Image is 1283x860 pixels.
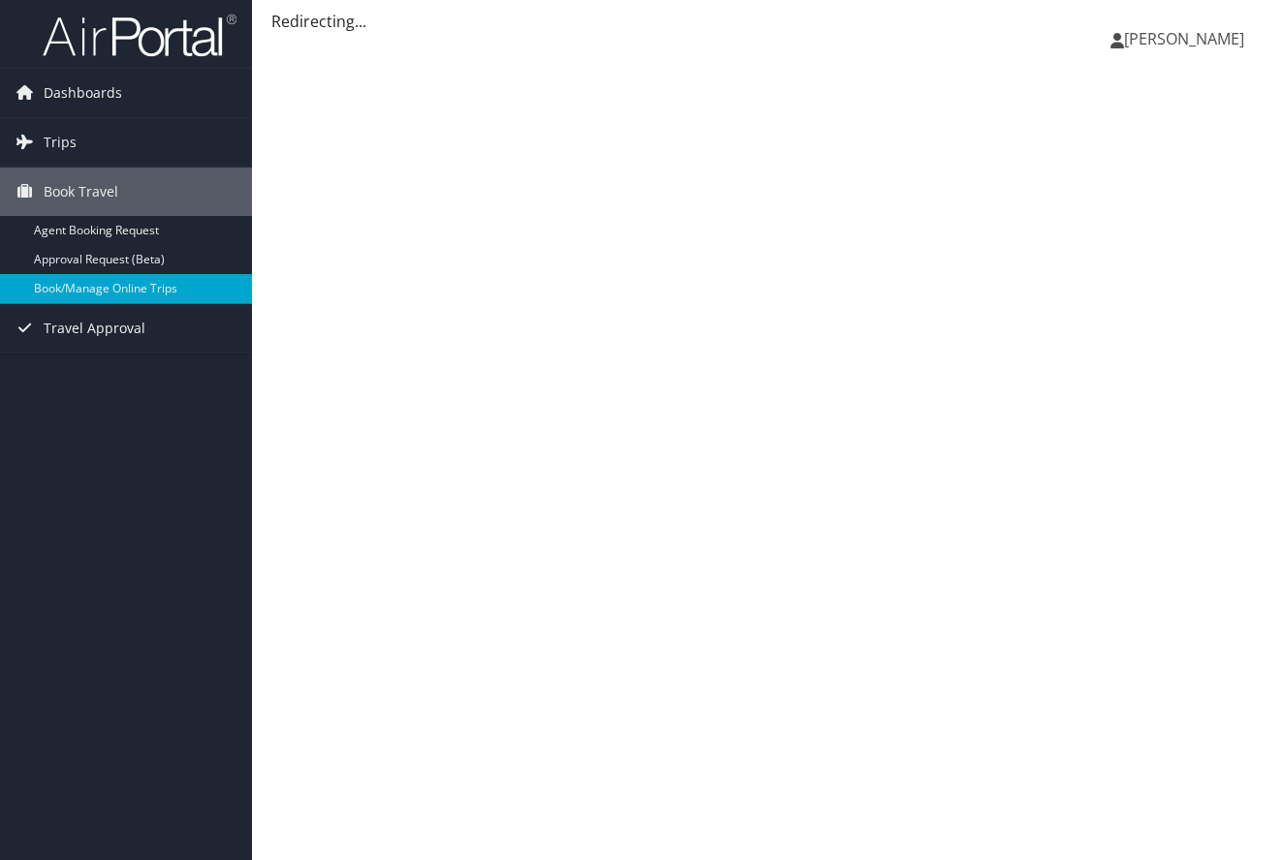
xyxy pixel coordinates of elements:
span: Travel Approval [44,304,145,353]
span: Book Travel [44,168,118,216]
img: airportal-logo.png [43,13,236,58]
a: [PERSON_NAME] [1111,10,1264,68]
span: [PERSON_NAME] [1124,28,1244,49]
div: Redirecting... [271,10,1264,33]
span: Trips [44,118,77,167]
span: Dashboards [44,69,122,117]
